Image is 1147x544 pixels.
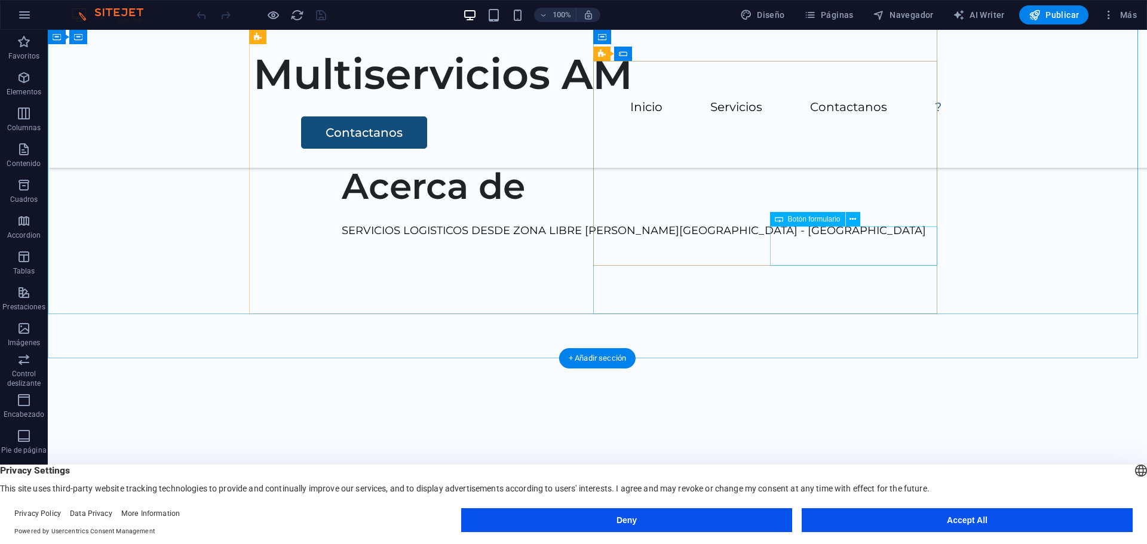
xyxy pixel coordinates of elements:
[1,445,46,455] p: Pie de página
[559,348,636,368] div: + Añadir sección
[266,8,280,22] button: Haz clic para salir del modo de previsualización y seguir editando
[948,5,1010,24] button: AI Writer
[735,5,790,24] div: Diseño (Ctrl+Alt+Y)
[7,123,41,133] p: Columnas
[7,87,41,97] p: Elementos
[799,5,858,24] button: Páginas
[735,5,790,24] button: Diseño
[873,9,934,21] span: Navegador
[583,10,594,20] i: Al redimensionar, ajustar el nivel de zoom automáticamente para ajustarse al dispositivo elegido.
[868,5,939,24] button: Navegador
[8,51,39,61] p: Favoritos
[2,302,45,312] p: Prestaciones
[953,9,1005,21] span: AI Writer
[13,266,35,276] p: Tablas
[4,410,44,419] p: Encabezado
[740,9,785,21] span: Diseño
[1103,9,1137,21] span: Más
[1098,5,1142,24] button: Más
[290,8,304,22] button: reload
[69,8,158,22] img: Editor Logo
[788,216,841,223] span: Botón formulario
[290,8,304,22] i: Volver a cargar página
[7,230,41,240] p: Accordion
[534,8,576,22] button: 100%
[1029,9,1079,21] span: Publicar
[804,9,854,21] span: Páginas
[8,338,40,348] p: Imágenes
[552,8,571,22] h6: 100%
[7,159,41,168] p: Contenido
[1019,5,1089,24] button: Publicar
[10,195,38,204] p: Cuadros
